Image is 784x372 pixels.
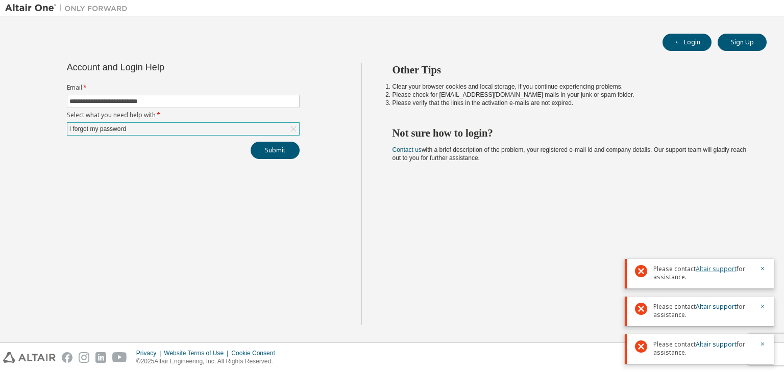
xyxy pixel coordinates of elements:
[68,123,128,135] div: I forgot my password
[393,91,749,99] li: Please check for [EMAIL_ADDRESS][DOMAIN_NAME] mails in your junk or spam folder.
[653,303,753,319] span: Please contact for assistance.
[136,349,164,357] div: Privacy
[67,84,300,92] label: Email
[393,146,747,162] span: with a brief description of the problem, your registered e-mail id and company details. Our suppo...
[251,142,300,159] button: Submit
[62,352,72,363] img: facebook.svg
[393,63,749,76] h2: Other Tips
[696,302,737,311] a: Altair support
[393,126,749,140] h2: Not sure how to login?
[67,63,253,71] div: Account and Login Help
[3,352,56,363] img: altair_logo.svg
[67,123,299,135] div: I forgot my password
[696,264,737,273] a: Altair support
[718,34,767,51] button: Sign Up
[393,83,749,91] li: Clear your browser cookies and local storage, if you continue experiencing problems.
[653,265,753,281] span: Please contact for assistance.
[663,34,712,51] button: Login
[653,340,753,357] span: Please contact for assistance.
[393,146,422,153] a: Contact us
[5,3,133,13] img: Altair One
[112,352,127,363] img: youtube.svg
[79,352,89,363] img: instagram.svg
[136,357,281,366] p: © 2025 Altair Engineering, Inc. All Rights Reserved.
[231,349,281,357] div: Cookie Consent
[393,99,749,107] li: Please verify that the links in the activation e-mails are not expired.
[164,349,231,357] div: Website Terms of Use
[67,111,300,119] label: Select what you need help with
[95,352,106,363] img: linkedin.svg
[696,340,737,349] a: Altair support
